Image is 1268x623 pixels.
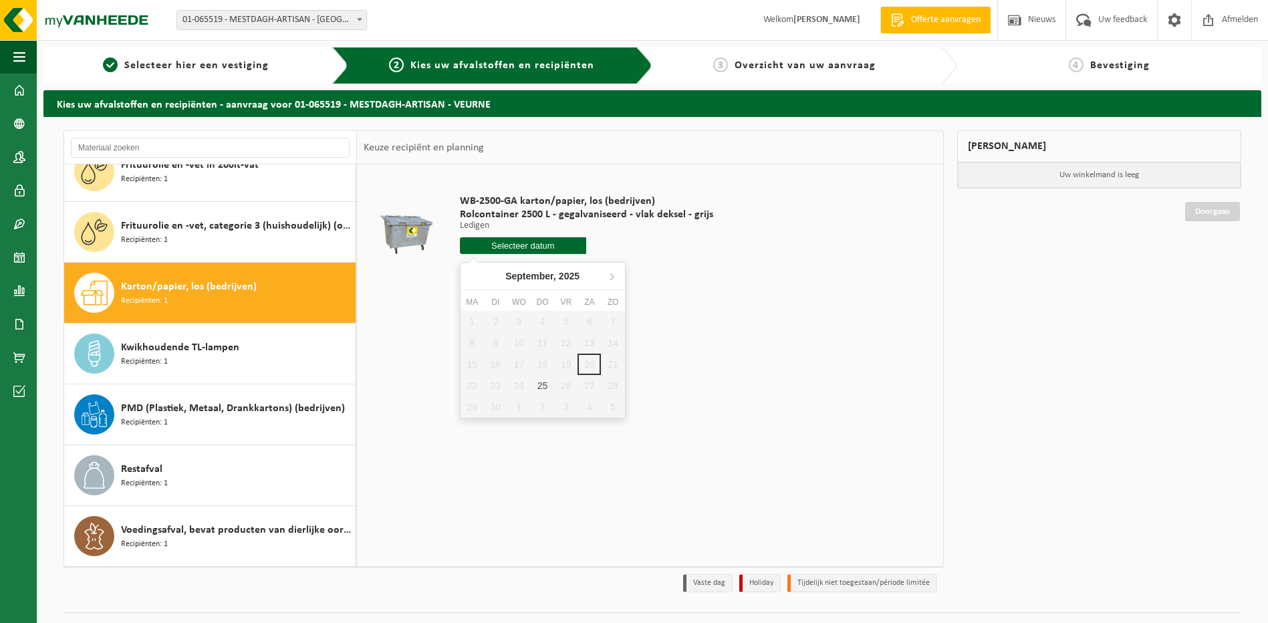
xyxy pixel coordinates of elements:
[1090,60,1150,71] span: Bevestiging
[461,295,484,309] div: ma
[460,237,587,254] input: Selecteer datum
[735,60,876,71] span: Overzicht van uw aanvraag
[64,506,356,566] button: Voedingsafval, bevat producten van dierlijke oorsprong, onverpakt, categorie 3 Recipiënten: 1
[176,10,367,30] span: 01-065519 - MESTDAGH-ARTISAN - VEURNE
[121,173,168,186] span: Recipiënten: 1
[460,221,713,231] p: Ledigen
[460,195,713,208] span: WB-2500-GA karton/papier, los (bedrijven)
[880,7,991,33] a: Offerte aanvragen
[121,356,168,368] span: Recipiënten: 1
[71,138,350,158] input: Materiaal zoeken
[554,295,578,309] div: vr
[739,574,781,592] li: Holiday
[64,384,356,445] button: PMD (Plastiek, Metaal, Drankkartons) (bedrijven) Recipiënten: 1
[957,130,1242,162] div: [PERSON_NAME]
[578,295,601,309] div: za
[124,60,269,71] span: Selecteer hier een vestiging
[121,522,352,538] span: Voedingsafval, bevat producten van dierlijke oorsprong, onverpakt, categorie 3
[484,295,507,309] div: di
[389,57,404,72] span: 2
[559,271,580,281] i: 2025
[121,340,239,356] span: Kwikhoudende TL-lampen
[121,295,168,307] span: Recipiënten: 1
[64,324,356,384] button: Kwikhoudende TL-lampen Recipiënten: 1
[103,57,118,72] span: 1
[121,279,257,295] span: Karton/papier, los (bedrijven)
[357,131,491,164] div: Keuze recipiënt en planning
[64,141,356,202] button: Frituurolie en -vet in 200lt-vat Recipiënten: 1
[64,263,356,324] button: Karton/papier, los (bedrijven) Recipiënten: 1
[908,13,984,27] span: Offerte aanvragen
[121,218,352,234] span: Frituurolie en -vet, categorie 3 (huishoudelijk) (ongeschikt voor vergisting)
[121,416,168,429] span: Recipiënten: 1
[64,445,356,506] button: Restafval Recipiënten: 1
[121,157,259,173] span: Frituurolie en -vet in 200lt-vat
[43,90,1261,116] h2: Kies uw afvalstoffen en recipiënten - aanvraag voor 01-065519 - MESTDAGH-ARTISAN - VEURNE
[787,574,937,592] li: Tijdelijk niet toegestaan/période limitée
[713,57,728,72] span: 3
[500,265,585,287] div: September,
[793,15,860,25] strong: [PERSON_NAME]
[683,574,733,592] li: Vaste dag
[1185,202,1240,221] a: Doorgaan
[121,538,168,551] span: Recipiënten: 1
[410,60,594,71] span: Kies uw afvalstoffen en recipiënten
[531,375,554,396] div: 25
[958,162,1241,188] p: Uw winkelmand is leeg
[50,57,322,74] a: 1Selecteer hier een vestiging
[121,234,168,247] span: Recipiënten: 1
[601,295,624,309] div: zo
[531,295,554,309] div: do
[507,295,531,309] div: wo
[121,461,162,477] span: Restafval
[121,477,168,490] span: Recipiënten: 1
[121,400,345,416] span: PMD (Plastiek, Metaal, Drankkartons) (bedrijven)
[460,208,713,221] span: Rolcontainer 2500 L - gegalvaniseerd - vlak deksel - grijs
[177,11,366,29] span: 01-065519 - MESTDAGH-ARTISAN - VEURNE
[1069,57,1084,72] span: 4
[64,202,356,263] button: Frituurolie en -vet, categorie 3 (huishoudelijk) (ongeschikt voor vergisting) Recipiënten: 1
